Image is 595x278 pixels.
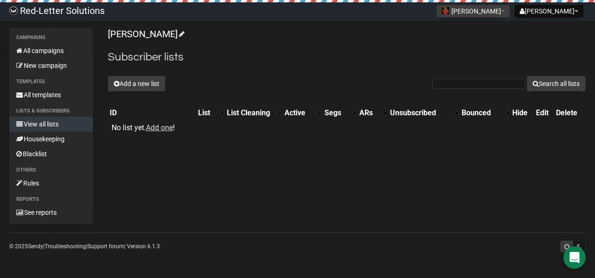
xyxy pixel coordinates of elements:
[512,108,532,118] div: Hide
[527,76,586,92] button: Search all lists
[390,108,450,118] div: Unsubscribed
[227,108,273,118] div: List Cleaning
[108,119,196,136] td: No list yet. !
[9,7,18,15] img: 983279c4004ba0864fc8a668c650e103
[9,132,93,146] a: Housekeeping
[108,28,183,40] a: [PERSON_NAME]
[146,123,173,132] a: Add one
[198,108,216,118] div: List
[556,108,584,118] div: Delete
[9,87,93,102] a: All templates
[87,243,124,250] a: Support forum
[108,76,165,92] button: Add a new list
[9,43,93,58] a: All campaigns
[460,106,510,119] th: Bounced: No sort applied, activate to apply an ascending sort
[225,106,283,119] th: List Cleaning: No sort applied, activate to apply an ascending sort
[515,5,583,18] button: [PERSON_NAME]
[9,146,93,161] a: Blacklist
[9,194,93,205] li: Reports
[283,106,323,119] th: Active: No sort applied, activate to apply an ascending sort
[563,246,586,269] div: Open Intercom Messenger
[9,58,93,73] a: New campaign
[9,241,160,252] p: © 2025 | | | Version 6.1.3
[510,106,534,119] th: Hide: No sort applied, sorting is disabled
[108,106,196,119] th: ID: No sort applied, sorting is disabled
[536,108,553,118] div: Edit
[462,108,501,118] div: Bounced
[9,76,93,87] li: Templates
[284,108,313,118] div: Active
[534,106,555,119] th: Edit: No sort applied, sorting is disabled
[108,49,586,66] h2: Subscriber lists
[442,7,449,14] img: 128.jpg
[323,106,357,119] th: Segs: No sort applied, activate to apply an ascending sort
[9,165,93,176] li: Others
[9,32,93,43] li: Campaigns
[436,5,510,18] button: [PERSON_NAME]
[110,108,194,118] div: ID
[359,108,379,118] div: ARs
[554,106,586,119] th: Delete: No sort applied, sorting is disabled
[9,117,93,132] a: View all lists
[388,106,460,119] th: Unsubscribed: No sort applied, activate to apply an ascending sort
[324,108,348,118] div: Segs
[9,205,93,220] a: See reports
[357,106,388,119] th: ARs: No sort applied, activate to apply an ascending sort
[196,106,225,119] th: List: No sort applied, activate to apply an ascending sort
[9,106,93,117] li: Lists & subscribers
[45,243,86,250] a: Troubleshooting
[28,243,43,250] a: Sendy
[9,176,93,191] a: Rules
